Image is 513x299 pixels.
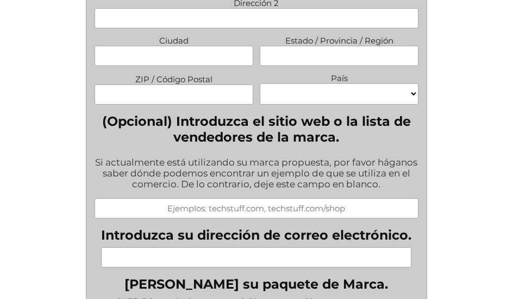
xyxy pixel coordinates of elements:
[95,33,253,46] label: Ciudad
[101,227,411,243] label: Introduzca su dirección de correo electrónico.
[95,71,253,84] label: ZIP / Código Postal
[124,276,388,292] legend: [PERSON_NAME] su paquete de Marca.
[260,70,418,83] label: País
[95,150,419,198] div: Si actualmente está utilizando su marca propuesta, por favor háganos saber dónde podemos encontra...
[95,113,419,145] label: (Opcional) Introduzca el sitio web o la lista de vendedores de la marca.
[95,198,419,218] input: Ejemplos: techstuff.com, techstuff.com/shop
[260,33,418,46] label: Estado / Provincia / Región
